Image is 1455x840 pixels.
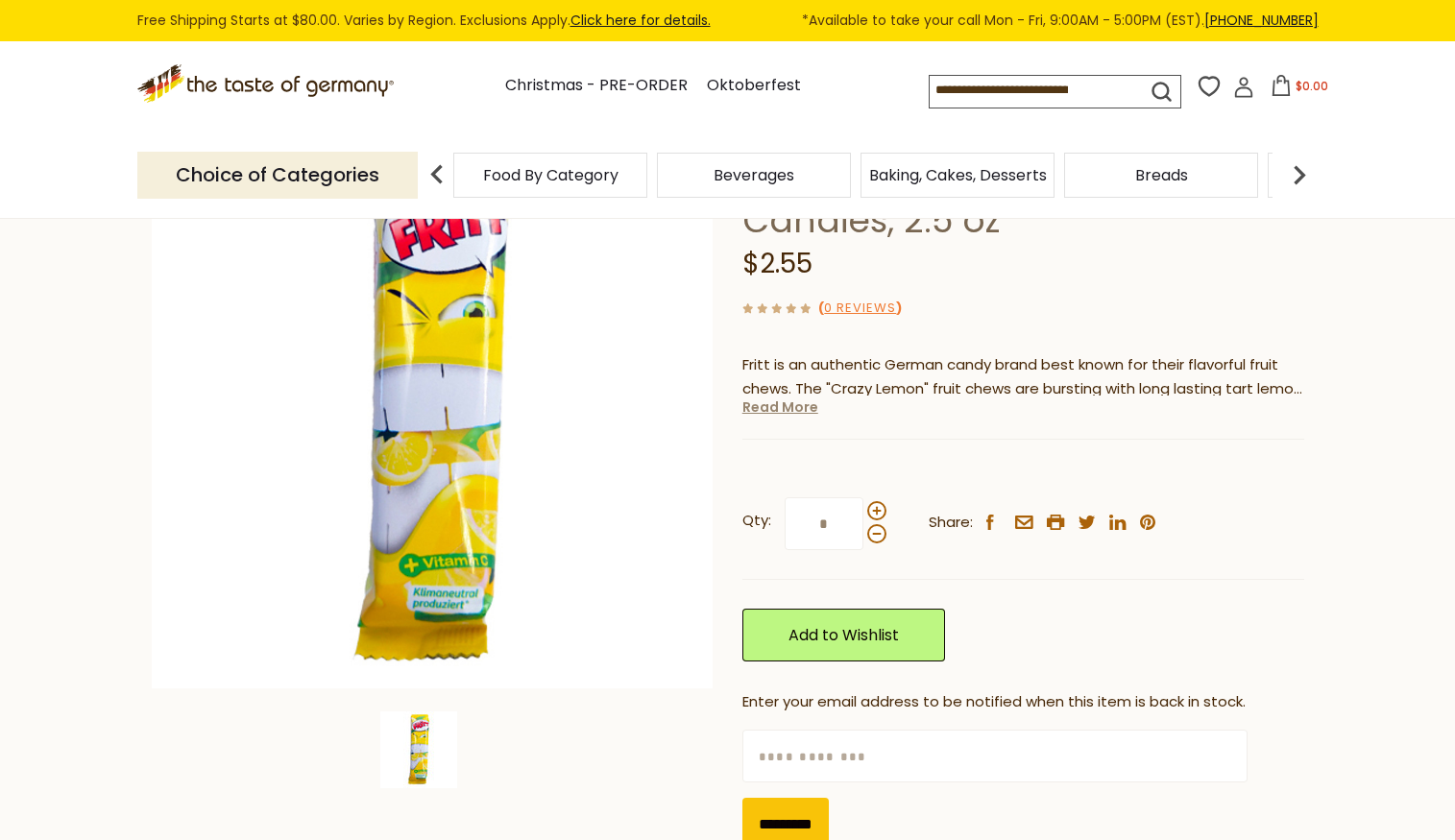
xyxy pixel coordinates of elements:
[802,10,1319,32] span: *Available to take your call Mon - Fri, 9:00AM - 5:00PM (EST).
[818,299,902,317] span: ( )
[137,152,418,199] p: Choice of Categories
[929,511,973,535] span: Share:
[505,73,688,99] a: Christmas - PRE-ORDER
[869,168,1047,182] a: Baking, Cakes, Desserts
[1280,156,1319,194] img: next arrow
[1296,78,1328,94] span: $0.00
[570,11,711,30] a: Click here for details.
[824,299,896,319] a: 0 Reviews
[742,690,1304,714] div: Enter your email address to be notified when this item is back in stock.
[742,353,1304,401] p: Fritt is an authentic German candy brand best known for their flavorful fruit chews. The "Crazy L...
[714,168,794,182] a: Beverages
[380,711,457,788] img: Fritt Crazy Lemon Fruit Chews
[742,609,945,661] a: Add to Wishlist
[137,10,1319,32] div: Free Shipping Starts at $80.00. Varies by Region. Exclusions Apply.
[1258,75,1340,104] button: $0.00
[785,497,863,550] input: Qty:
[483,168,618,182] a: Food By Category
[152,127,714,688] img: Fritt Crazy Lemon Fruit Chews
[707,73,801,99] a: Oktoberfest
[742,397,818,417] a: Read More
[742,245,812,282] span: $2.55
[742,509,771,533] strong: Qty:
[1135,168,1188,182] a: Breads
[418,156,456,194] img: previous arrow
[1204,11,1319,30] a: [PHONE_NUMBER]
